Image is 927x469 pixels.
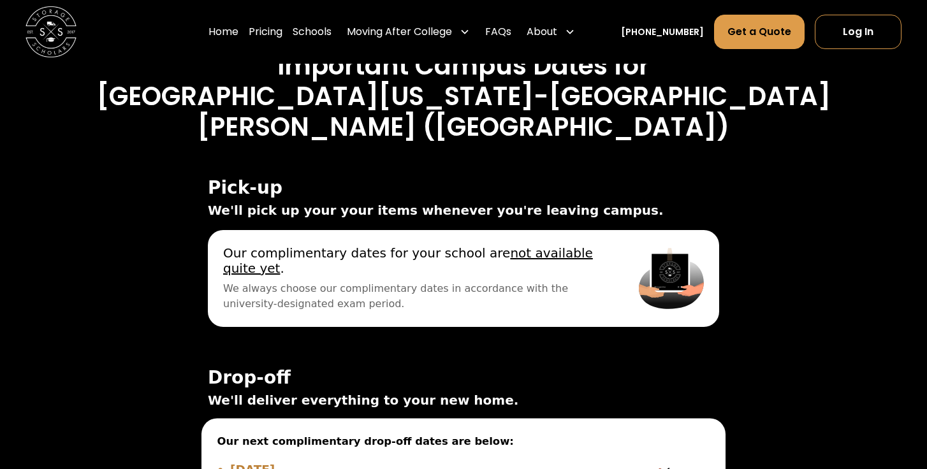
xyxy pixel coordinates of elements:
[208,201,719,220] span: We'll pick up your your items whenever you're leaving campus.
[217,434,612,450] span: Our next complimentary drop-off dates are below:
[208,391,719,410] span: We'll deliver everything to your new home.
[249,14,282,50] a: Pricing
[26,6,77,57] img: Storage Scholars main logo
[26,6,77,57] a: home
[522,14,580,50] div: About
[485,14,511,50] a: FAQs
[714,15,805,49] a: Get a Quote
[208,368,719,388] span: Drop-off
[208,178,719,198] span: Pick-up
[342,14,475,50] div: Moving After College
[293,14,332,50] a: Schools
[639,245,704,312] img: Pickup Image
[621,25,704,39] a: [PHONE_NUMBER]
[223,245,593,276] u: not available quite yet
[527,24,557,40] div: About
[47,50,881,81] h3: Important Campus Dates for
[223,245,608,276] span: Our complimentary dates for your school are .
[47,81,881,142] h3: [GEOGRAPHIC_DATA][US_STATE]-[GEOGRAPHIC_DATA][PERSON_NAME] ([GEOGRAPHIC_DATA])
[347,24,452,40] div: Moving After College
[208,14,238,50] a: Home
[223,281,608,312] span: We always choose our complimentary dates in accordance with the university-designated exam period.
[815,15,901,49] a: Log In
